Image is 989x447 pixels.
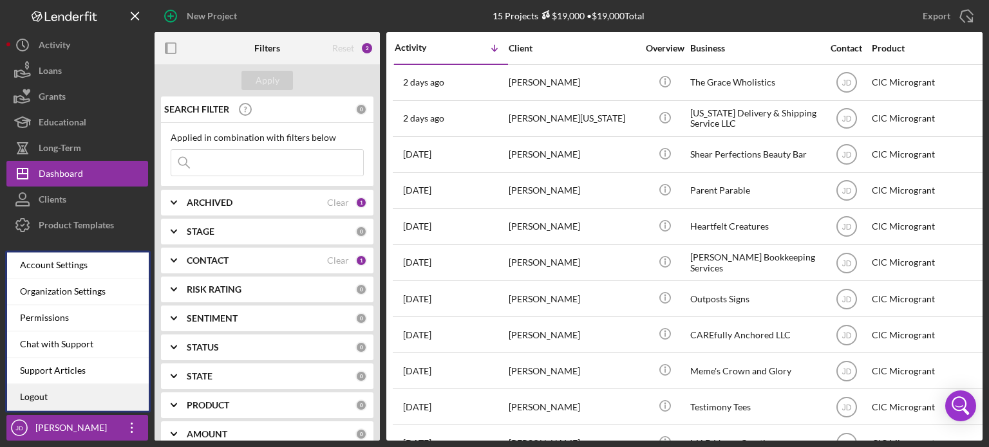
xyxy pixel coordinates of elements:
button: Grants [6,84,148,109]
div: [PERSON_NAME] [32,415,116,444]
div: Overview [641,43,689,53]
text: JD [842,331,851,340]
div: Heartfelt Creatures [690,210,819,244]
div: Business [690,43,819,53]
button: Long-Term [6,135,148,161]
div: Export [923,3,950,29]
a: Logout [7,384,149,410]
div: 0 [355,284,367,295]
div: 15 Projects • $19,000 Total [493,10,645,21]
div: Shear Perfections Beauty Bar [690,138,819,172]
div: Clear [327,197,349,208]
text: JD [842,151,851,160]
button: Educational [6,109,148,135]
button: Dashboard [6,161,148,187]
div: $19,000 [538,10,585,21]
b: SENTIMENT [187,313,238,324]
div: Dashboard [39,161,83,190]
div: Product Templates [39,212,114,241]
time: 2025-10-08 18:05 [403,77,444,87]
text: JD [842,114,851,123]
div: New Project [187,3,237,29]
time: 2025-09-04 20:44 [403,402,431,412]
div: Meme's Crown and Glory [690,354,819,388]
div: Clear [327,255,349,266]
div: Open Intercom Messenger [945,390,976,421]
button: Clients [6,187,148,212]
div: [PERSON_NAME] [509,354,637,388]
div: Contact [822,43,871,53]
time: 2025-10-08 17:25 [403,113,444,123]
text: JD [842,259,851,268]
text: JD [842,295,851,304]
div: 1 [355,255,367,266]
div: [PERSON_NAME] [509,210,637,244]
div: 0 [355,104,367,115]
b: STATE [187,371,212,381]
div: [PERSON_NAME] Bookkeeping Services [690,246,819,280]
b: SEARCH FILTER [164,104,229,114]
div: Testimony Tees [690,390,819,424]
text: JD [842,403,851,412]
button: Export [910,3,983,29]
text: JD [842,78,851,87]
div: The Grace Wholistics [690,66,819,100]
div: 0 [355,313,367,324]
b: Filters [254,43,280,53]
div: [PERSON_NAME] [509,246,637,280]
div: Outposts Signs [690,282,819,316]
div: Permissions [7,305,149,331]
text: JD [15,424,23,432]
div: 0 [355,226,367,237]
div: 1 [355,197,367,208]
div: Loans [39,58,62,87]
div: 0 [355,399,367,411]
div: 0 [355,370,367,382]
div: Grants [39,84,66,113]
button: Activity [6,32,148,58]
div: Activity [39,32,70,61]
b: AMOUNT [187,429,227,439]
div: Applied in combination with filters below [171,132,364,143]
b: RISK RATING [187,284,241,295]
div: [PERSON_NAME][US_STATE] [509,102,637,136]
div: Educational [39,109,86,138]
time: 2025-10-06 20:45 [403,149,431,160]
time: 2025-09-25 18:39 [403,366,431,376]
time: 2025-09-26 19:21 [403,257,431,268]
b: STAGE [187,226,214,237]
button: Loans [6,58,148,84]
time: 2025-10-02 01:21 [403,185,431,196]
div: Reset [332,43,354,53]
div: [PERSON_NAME] [509,390,637,424]
b: PRODUCT [187,400,229,410]
div: CAREfully Anchored LLC [690,318,819,352]
div: Activity [395,42,451,53]
text: JD [842,367,851,376]
time: 2025-09-29 23:13 [403,221,431,232]
div: 0 [355,342,367,353]
div: [US_STATE] Delivery & Shipping Service LLC [690,102,819,136]
button: New Project [155,3,250,29]
div: Long-Term [39,135,81,164]
button: Apply [241,71,293,90]
div: [PERSON_NAME] [509,174,637,208]
b: ARCHIVED [187,197,232,208]
div: [PERSON_NAME] [509,282,637,316]
time: 2025-09-25 19:21 [403,330,431,340]
div: Chat with Support [7,331,149,358]
button: Product Templates [6,212,148,238]
text: JD [842,223,851,232]
b: CONTACT [187,255,229,266]
div: Parent Parable [690,174,819,208]
div: Organization Settings [7,278,149,305]
div: [PERSON_NAME] [509,66,637,100]
div: Account Settings [7,252,149,278]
